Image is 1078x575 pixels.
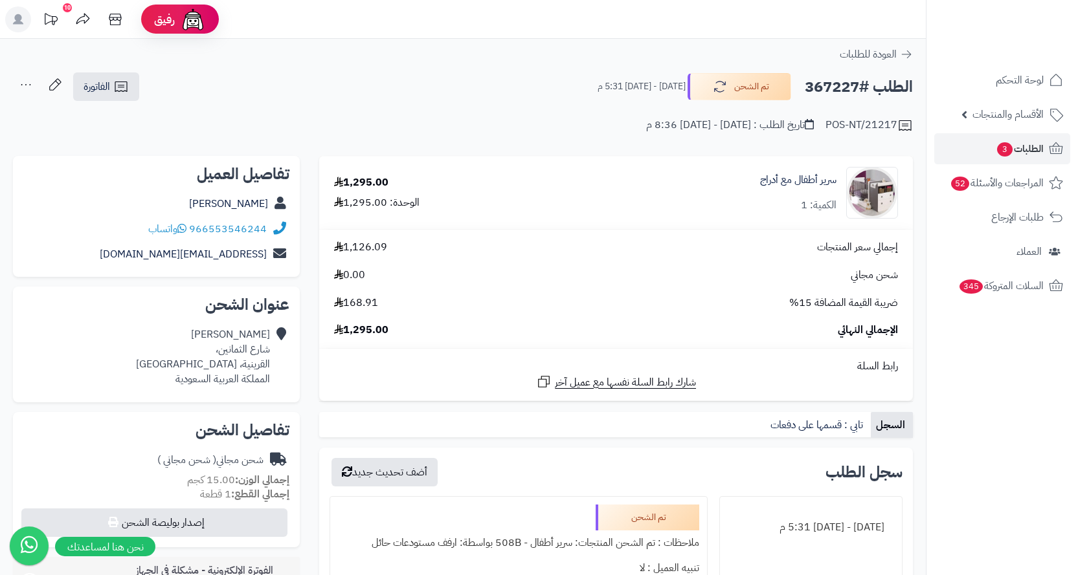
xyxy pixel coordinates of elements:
[180,6,206,32] img: ai-face.png
[996,71,1044,89] span: لوحة التحكم
[950,174,1044,192] span: المراجعات والأسئلة
[334,240,387,255] span: 1,126.09
[840,47,897,62] span: العودة للطلبات
[148,221,186,237] a: واتساب
[23,422,289,438] h2: تفاصيل الشحن
[84,79,110,94] span: الفاتورة
[934,133,1070,164] a: الطلبات3
[231,486,289,502] strong: إجمالي القطع:
[825,464,903,480] h3: سجل الطلب
[934,236,1070,267] a: العملاء
[334,195,420,210] div: الوحدة: 1,295.00
[331,458,438,486] button: أضف تحديث جديد
[338,530,699,556] div: ملاحظات : تم الشحن المنتجات: سرير أطفال - 508B بواسطة: ارفف مستودعات حائل
[34,6,67,36] a: تحديثات المنصة
[817,240,898,255] span: إجمالي سعر المنتجات
[728,515,894,540] div: [DATE] - [DATE] 5:31 م
[958,279,983,294] span: 345
[996,142,1013,157] span: 3
[838,323,898,338] span: الإجمالي النهائي
[23,166,289,182] h2: تفاصيل العميل
[972,105,1044,124] span: الأقسام والمنتجات
[934,65,1070,96] a: لوحة التحكم
[825,118,913,133] div: POS-NT/21217
[596,504,699,530] div: تم الشحن
[73,72,139,101] a: الفاتورة
[555,375,696,390] span: شارك رابط السلة نفسها مع عميل آخر
[958,277,1044,295] span: السلات المتروكة
[187,472,289,488] small: 15.00 كجم
[334,296,378,310] span: 168.91
[157,452,216,468] span: ( شحن مجاني )
[991,208,1044,226] span: طلبات الإرجاع
[805,74,913,100] h2: الطلب #367227
[334,175,388,190] div: 1,295.00
[100,246,267,262] a: [EMAIL_ADDRESS][DOMAIN_NAME]
[334,323,388,338] span: 1,295.00
[688,73,791,100] button: تم الشحن
[136,327,270,386] div: [PERSON_NAME] شارع الثمانين، القرينية، [GEOGRAPHIC_DATA] المملكة العربية السعودية
[63,3,72,12] div: 10
[801,198,837,213] div: الكمية: 1
[189,221,267,237] a: 966553546244
[765,412,871,438] a: تابي : قسمها على دفعات
[324,359,908,374] div: رابط السلة
[536,374,696,390] a: شارك رابط السلة نفسها مع عميل آخر
[189,196,268,212] a: [PERSON_NAME]
[200,486,289,502] small: 1 قطعة
[1016,243,1042,261] span: العملاء
[840,47,913,62] a: العودة للطلبات
[871,412,913,438] a: السجل
[646,118,814,133] div: تاريخ الطلب : [DATE] - [DATE] 8:36 م
[934,202,1070,233] a: طلبات الإرجاع
[847,167,897,219] img: 1728742854-110101060016-90x90.jpg
[990,16,1066,43] img: logo-2.png
[934,270,1070,301] a: السلات المتروكة345
[21,508,287,537] button: إصدار بوليصة الشحن
[598,80,686,93] small: [DATE] - [DATE] 5:31 م
[789,296,898,310] span: ضريبة القيمة المضافة 15%
[760,173,837,188] a: سرير أطفال مع أدراج
[934,168,1070,199] a: المراجعات والأسئلة52
[851,268,898,283] span: شحن مجاني
[154,12,175,27] span: رفيق
[23,297,289,312] h2: عنوان الشحن
[950,176,971,191] span: 52
[157,453,264,468] div: شحن مجاني
[996,140,1044,158] span: الطلبات
[235,472,289,488] strong: إجمالي الوزن:
[334,268,365,283] span: 0.00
